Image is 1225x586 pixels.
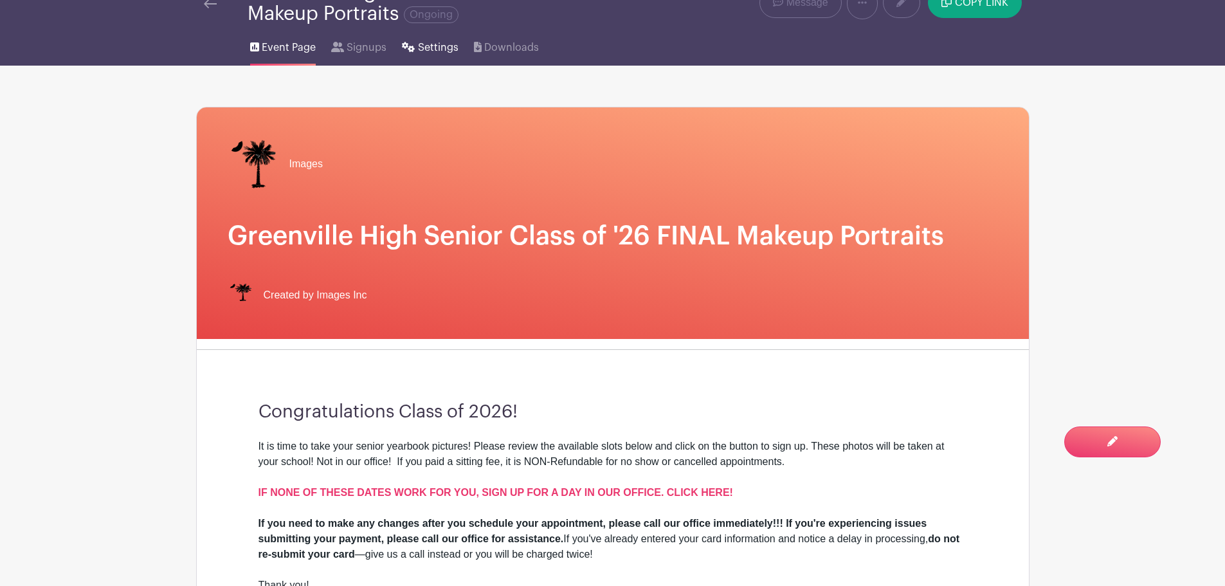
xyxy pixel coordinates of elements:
[259,487,733,498] a: IF NONE OF THESE DATES WORK FOR YOU, SIGN UP FOR A DAY IN OUR OFFICE. CLICK HERE!
[259,401,967,423] h3: Congratulations Class of 2026!
[259,439,967,516] div: It is time to take your senior yearbook pictures! Please review the available slots below and cli...
[264,288,367,303] span: Created by Images Inc
[259,518,927,544] strong: If you need to make any changes after you schedule your appointment, please call our office immed...
[228,138,279,190] img: IMAGES%20logo%20transparenT%20PNG%20s.png
[418,40,458,55] span: Settings
[331,24,386,66] a: Signups
[474,24,539,66] a: Downloads
[228,282,253,308] img: IMAGES%20logo%20transparenT%20PNG%20s.png
[347,40,386,55] span: Signups
[259,516,967,562] div: If you've already entered your card information and notice a delay in processing, —give us a call...
[289,156,323,172] span: Images
[250,24,316,66] a: Event Page
[404,6,458,23] span: Ongoing
[259,533,960,560] strong: do not re-submit your card
[484,40,539,55] span: Downloads
[402,24,458,66] a: Settings
[228,221,998,252] h1: Greenville High Senior Class of '26 FINAL Makeup Portraits
[262,40,316,55] span: Event Page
